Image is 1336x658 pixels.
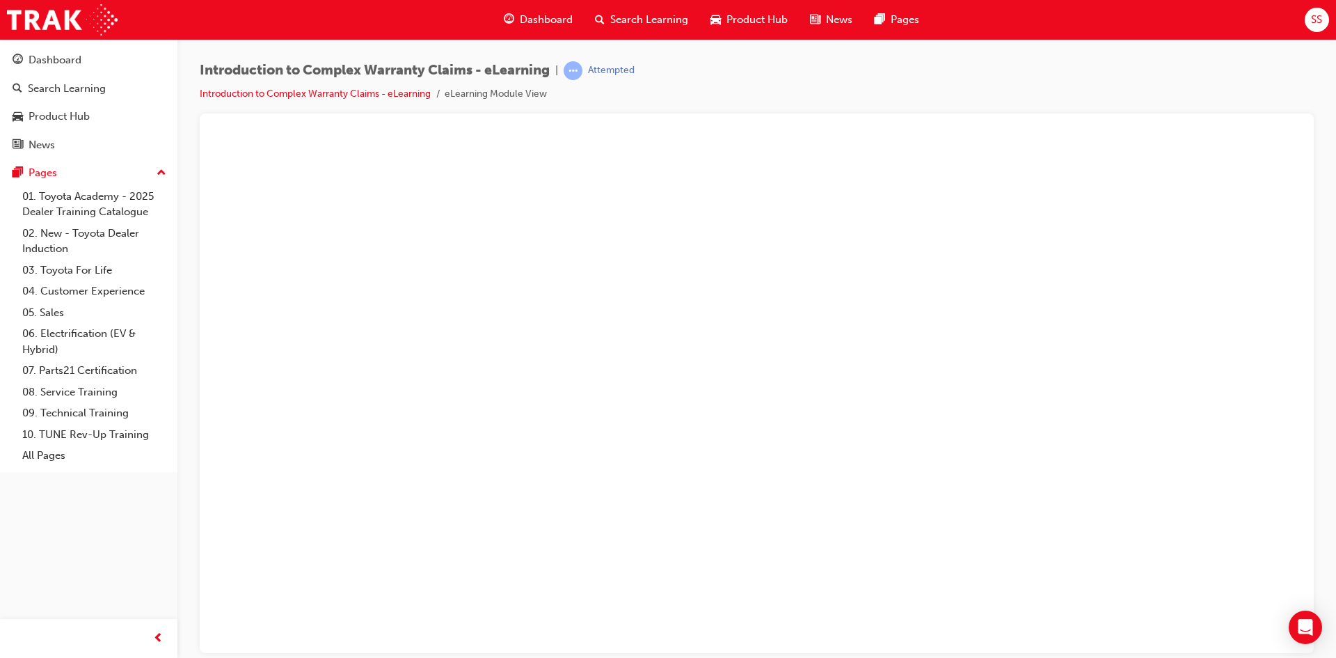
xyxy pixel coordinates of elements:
[504,11,514,29] span: guage-icon
[17,360,172,382] a: 07. Parts21 Certification
[29,109,90,125] div: Product Hub
[157,164,166,182] span: up-icon
[610,12,688,28] span: Search Learning
[595,11,605,29] span: search-icon
[17,445,172,467] a: All Pages
[7,4,118,36] img: Trak
[153,630,164,648] span: prev-icon
[1311,12,1322,28] span: SS
[699,6,799,34] a: car-iconProduct Hub
[28,81,106,97] div: Search Learning
[555,63,558,79] span: |
[13,83,22,95] span: search-icon
[13,139,23,152] span: news-icon
[13,167,23,180] span: pages-icon
[564,61,582,80] span: learningRecordVerb_ATTEMPT-icon
[29,52,81,68] div: Dashboard
[726,12,788,28] span: Product Hub
[588,64,635,77] div: Attempted
[200,63,550,79] span: Introduction to Complex Warranty Claims - eLearning
[6,132,172,158] a: News
[891,12,919,28] span: Pages
[17,186,172,223] a: 01. Toyota Academy - 2025 Dealer Training Catalogue
[200,88,431,100] a: Introduction to Complex Warranty Claims - eLearning
[520,12,573,28] span: Dashboard
[710,11,721,29] span: car-icon
[6,104,172,130] a: Product Hub
[13,111,23,123] span: car-icon
[17,260,172,281] a: 03. Toyota For Life
[6,76,172,102] a: Search Learning
[17,323,172,360] a: 06. Electrification (EV & Hybrid)
[17,382,172,403] a: 08. Service Training
[29,137,55,153] div: News
[17,302,172,324] a: 05. Sales
[864,6,930,34] a: pages-iconPages
[810,11,820,29] span: news-icon
[799,6,864,34] a: news-iconNews
[17,424,172,446] a: 10. TUNE Rev-Up Training
[493,6,584,34] a: guage-iconDashboard
[17,223,172,260] a: 02. New - Toyota Dealer Induction
[584,6,699,34] a: search-iconSearch Learning
[6,45,172,160] button: DashboardSearch LearningProduct HubNews
[6,160,172,186] button: Pages
[1289,611,1322,644] div: Open Intercom Messenger
[826,12,852,28] span: News
[17,402,172,424] a: 09. Technical Training
[29,165,57,181] div: Pages
[875,11,885,29] span: pages-icon
[17,281,172,302] a: 04. Customer Experience
[1305,8,1329,32] button: SS
[6,47,172,73] a: Dashboard
[445,86,547,102] li: eLearning Module View
[13,54,23,67] span: guage-icon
